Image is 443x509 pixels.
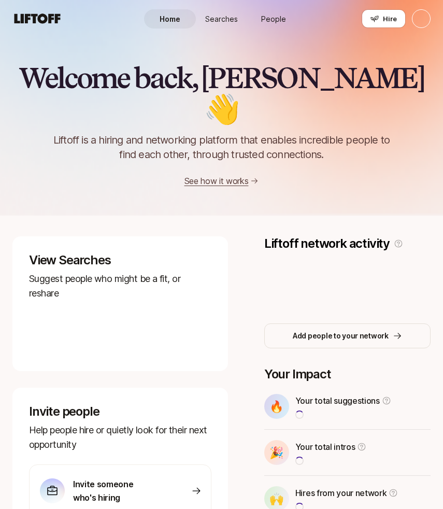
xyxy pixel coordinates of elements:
span: Home [160,13,180,24]
p: Hires from your network [295,486,387,500]
p: Your total suggestions [295,394,380,407]
p: Add people to your network [293,330,389,342]
a: People [248,9,299,29]
span: Searches [205,13,238,24]
span: Hire [383,13,397,24]
p: Your Impact [264,367,431,381]
p: Liftoff is a hiring and networking platform that enables incredible people to find each other, th... [36,133,407,162]
p: Help people hire or quietly look for their next opportunity [29,423,211,452]
p: Liftoff network activity [264,236,390,251]
div: 🔥 [264,394,289,419]
p: Suggest people who might be a fit, or reshare [29,272,211,301]
a: See how it works [184,176,249,186]
p: View Searches [29,253,211,267]
p: Invite someone who's hiring [73,477,146,504]
a: Home [144,9,196,29]
span: People [261,13,286,24]
button: Hire [362,9,406,28]
button: Add people to your network [264,323,431,348]
div: 🎉 [264,440,289,465]
p: Your total intros [295,440,355,454]
a: Searches [196,9,248,29]
p: Invite people [29,404,211,419]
